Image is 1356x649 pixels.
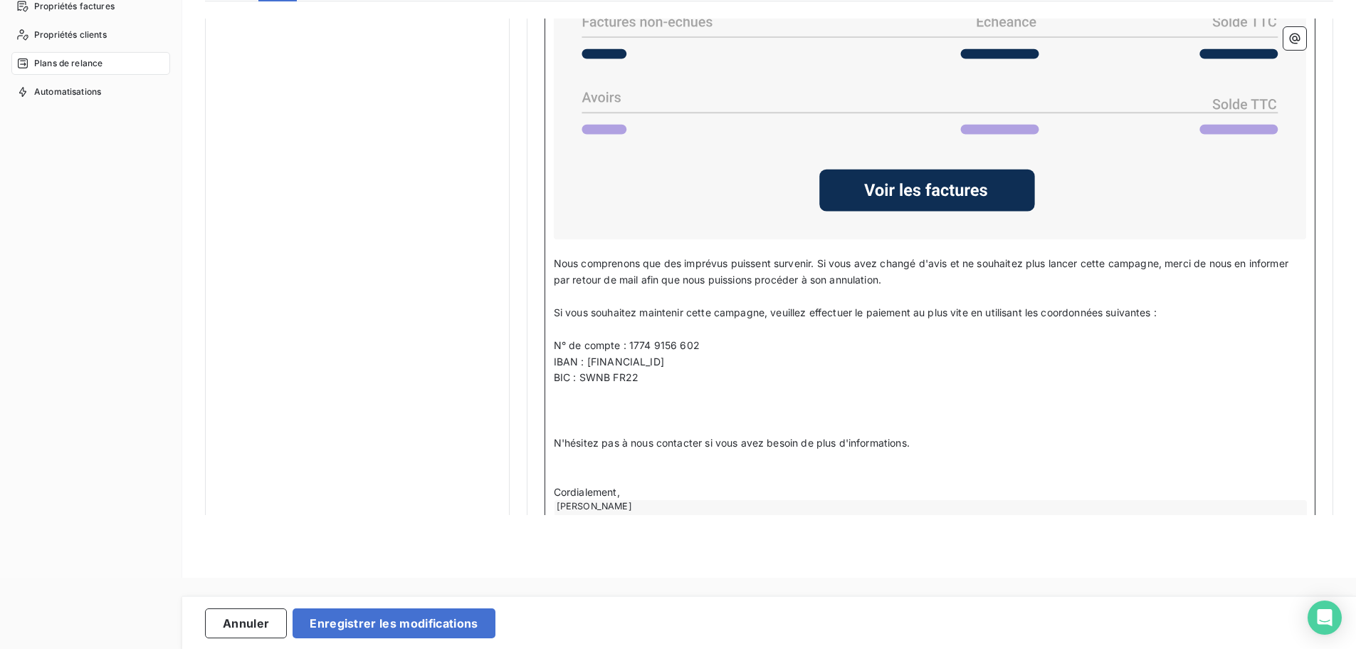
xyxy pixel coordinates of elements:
[11,81,170,103] a: Automatisations
[34,85,101,98] span: Automatisations
[554,371,638,383] span: BIC : SWNB FR22
[1308,601,1342,635] div: Open Intercom Messenger
[34,57,103,70] span: Plans de relance
[554,355,664,368] span: IBAN : [FINANCIAL_ID]
[554,486,620,498] span: Cordialement,
[34,28,107,41] span: Propriétés clients
[554,437,910,449] span: N'hésitez pas à nous contacter si vous avez besoin de plus d'informations.
[554,306,1157,318] span: Si vous souhaitez maintenir cette campagne, veuillez effectuer le paiement au plus vite en utilis...
[11,24,170,46] a: Propriétés clients
[554,257,1291,286] span: Nous comprenons que des imprévus puissent survenir. Si vous avez changé d'avis et ne souhaitez pl...
[11,52,170,75] a: Plans de relance
[554,339,700,351] span: N° de compte : 1774 9156 602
